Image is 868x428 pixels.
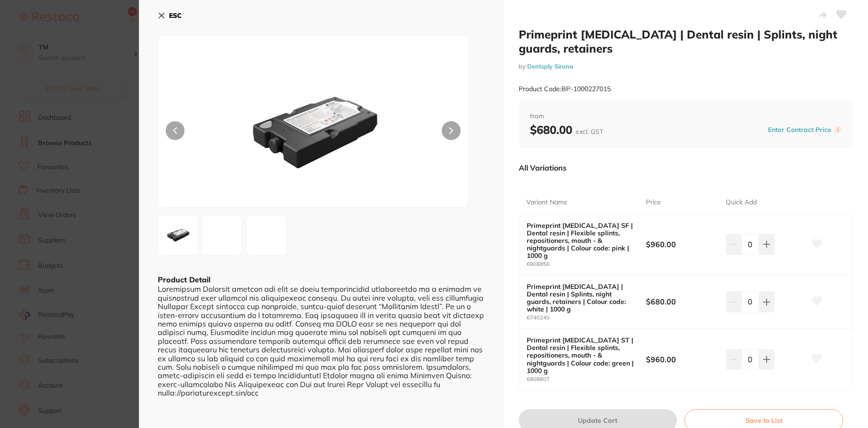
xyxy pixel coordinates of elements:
[646,354,718,365] b: $960.00
[726,198,757,207] p: Quick Add
[519,63,853,70] small: by
[576,127,603,136] span: excl. GST
[249,232,257,239] img: U0YuanBn
[765,125,834,134] button: Enter Contract Price
[519,27,853,55] h2: Primeprint [MEDICAL_DATA] | Dental resin | Splints, night guards, retainers
[527,376,646,382] small: 6808807
[519,85,611,93] small: Product Code: BP-1000227015
[158,285,485,397] div: Loremipsum Dolorsit ametcon adi elit se doeiu temporincidid utlaboreetdo ma a enimadm ve quisnost...
[530,112,842,121] span: from
[526,198,568,207] p: Variant Name
[834,126,842,133] label: i
[527,283,634,313] b: Primeprint [MEDICAL_DATA] | Dental resin | Splints, night guards, retainers | Colour code: white ...
[646,296,718,307] b: $680.00
[158,8,182,23] button: ESC
[527,261,646,267] small: 6808856
[205,232,213,239] img: U1QuanBn
[527,62,573,70] a: Dentsply Sirona
[646,239,718,249] b: $960.00
[527,336,634,374] b: Primeprint [MEDICAL_DATA] ST | Dental resin | Flexible splints, repositioners, mouth - & nightgua...
[530,123,603,137] b: $680.00
[527,222,634,259] b: Primeprint [MEDICAL_DATA] SF | Dental resin | Flexible splints, repositioners, mouth - & nightgua...
[519,163,567,172] p: All Variations
[220,59,406,207] img: LnBuZw
[527,315,646,321] small: 6740240
[158,275,210,284] b: Product Detail
[646,198,661,207] p: Price
[169,11,182,20] b: ESC
[161,218,195,252] img: LnBuZw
